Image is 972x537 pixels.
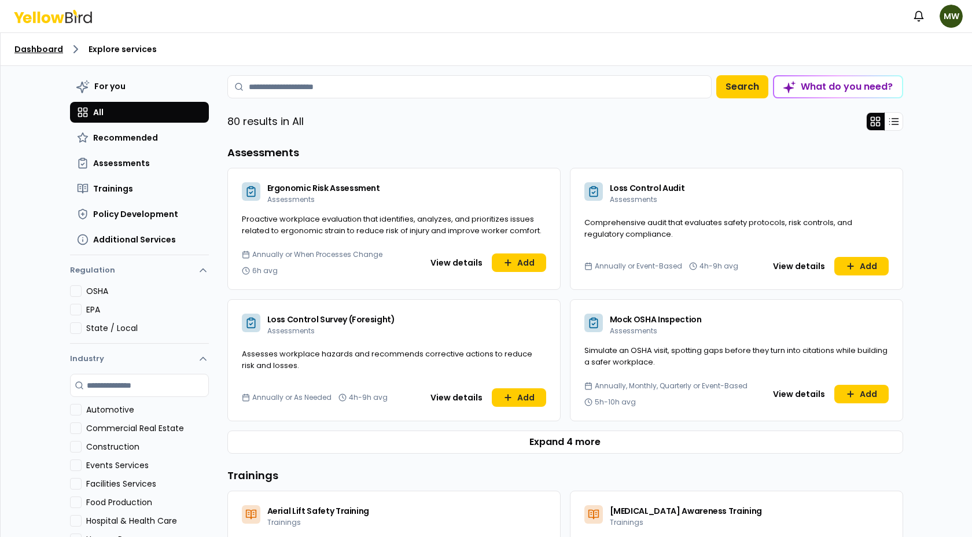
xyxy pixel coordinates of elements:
[93,234,176,245] span: Additional Services
[70,285,209,343] div: Regulation
[766,257,832,275] button: View details
[773,75,903,98] button: What do you need?
[492,388,546,407] button: Add
[424,253,489,272] button: View details
[86,515,209,527] label: Hospital & Health Care
[93,157,150,169] span: Assessments
[70,178,209,199] button: Trainings
[267,194,315,204] span: Assessments
[89,43,157,55] span: Explore services
[595,398,636,407] span: 5h-10h avg
[699,262,738,271] span: 4h-9h avg
[834,385,889,403] button: Add
[86,285,209,297] label: OSHA
[93,106,104,118] span: All
[70,102,209,123] button: All
[70,344,209,374] button: Industry
[70,75,209,97] button: For you
[584,217,852,240] span: Comprehensive audit that evaluates safety protocols, risk controls, and regulatory compliance.
[242,348,532,371] span: Assesses workplace hazards and recommends corrective actions to reduce risk and losses.
[610,314,702,325] span: Mock OSHA Inspection
[766,385,832,403] button: View details
[86,404,209,415] label: Automotive
[86,322,209,334] label: State / Local
[610,182,685,194] span: Loss Control Audit
[93,132,158,144] span: Recommended
[94,80,126,92] span: For you
[774,76,902,97] div: What do you need?
[14,42,958,56] nav: breadcrumb
[267,314,395,325] span: Loss Control Survey (Foresight)
[70,204,209,225] button: Policy Development
[595,262,682,271] span: Annually or Event-Based
[14,43,63,55] a: Dashboard
[252,250,382,259] span: Annually or When Processes Change
[492,253,546,272] button: Add
[610,517,643,527] span: Trainings
[610,194,657,204] span: Assessments
[86,496,209,508] label: Food Production
[70,153,209,174] button: Assessments
[595,381,748,391] span: Annually, Monthly, Quarterly or Event-Based
[267,326,315,336] span: Assessments
[716,75,768,98] button: Search
[86,478,209,490] label: Facilities Services
[267,505,370,517] span: Aerial Lift Safety Training
[424,388,489,407] button: View details
[227,145,903,161] h3: Assessments
[86,441,209,453] label: Construction
[584,345,888,367] span: Simulate an OSHA visit, spotting gaps before they turn into citations while building a safer work...
[86,422,209,434] label: Commercial Real Estate
[227,431,903,454] button: Expand 4 more
[227,468,903,484] h3: Trainings
[86,459,209,471] label: Events Services
[252,266,278,275] span: 6h avg
[227,113,304,130] p: 80 results in All
[940,5,963,28] span: MW
[70,229,209,250] button: Additional Services
[610,326,657,336] span: Assessments
[93,183,133,194] span: Trainings
[349,393,388,402] span: 4h-9h avg
[70,260,209,285] button: Regulation
[267,517,301,527] span: Trainings
[252,393,332,402] span: Annually or As Needed
[610,505,762,517] span: [MEDICAL_DATA] Awareness Training
[834,257,889,275] button: Add
[93,208,178,220] span: Policy Development
[242,214,542,236] span: Proactive workplace evaluation that identifies, analyzes, and prioritizes issues related to ergon...
[267,182,380,194] span: Ergonomic Risk Assessment
[86,304,209,315] label: EPA
[70,127,209,148] button: Recommended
